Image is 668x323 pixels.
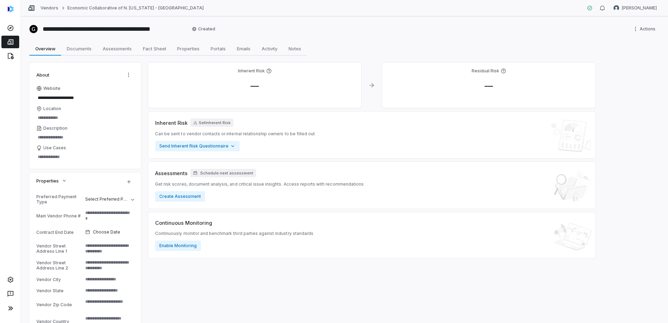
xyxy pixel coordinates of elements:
[155,170,188,177] span: Assessments
[190,169,256,177] button: Schedule next assessment
[208,44,228,53] span: Portals
[234,44,253,53] span: Emails
[140,44,169,53] span: Fact Sheet
[41,5,58,11] a: Vendors
[36,260,82,271] div: Vendor Street Address Line 2
[609,3,661,13] button: Brian Anderson avatar[PERSON_NAME]
[155,219,212,227] span: Continuous Monitoring
[123,70,134,80] button: Actions
[36,288,82,293] div: Vendor State
[622,5,657,11] span: [PERSON_NAME]
[174,44,202,53] span: Properties
[82,225,137,239] button: Choose Date
[155,191,205,202] button: Create Assessment
[36,277,82,282] div: Vendor City
[36,72,49,78] span: About
[32,44,58,53] span: Overview
[34,174,69,187] button: Properties
[192,26,215,32] span: Created
[64,44,94,53] span: Documents
[155,181,364,187] span: Get risk scores, document analysis, and critical issue insights. Access reports with recommendations
[155,231,313,236] span: Continuously monitor and benchmark third parties against industry standards
[286,44,304,53] span: Notes
[259,44,280,53] span: Activity
[631,24,660,34] button: More actions
[479,81,499,91] span: —
[36,302,82,307] div: Vendor Zip Code
[43,86,60,91] span: Website
[36,152,134,162] textarea: Use Cases
[36,213,82,218] div: Main Vendor Phone #
[472,68,499,74] h4: Residual Risk
[155,131,315,137] span: Can be sent to vendor contacts or internal relationship owners to be filled out
[8,6,14,13] img: svg%3e
[36,194,82,204] div: Preferred Payment Type
[67,5,203,11] a: Economic Collaborative of N. [US_STATE] - [GEOGRAPHIC_DATA]
[43,145,66,151] span: Use Cases
[36,113,134,123] input: Location
[36,230,82,235] div: Contract End Date
[36,132,134,142] textarea: Description
[36,178,59,184] span: Properties
[36,243,82,254] div: Vendor Street Address Line 1
[200,171,253,176] span: Schedule next assessment
[155,141,240,151] button: Send Inherent Risk Questionnaire
[100,44,135,53] span: Assessments
[155,241,201,251] button: Enable Monitoring
[43,106,61,112] span: Location
[155,119,188,127] span: Inherent Risk
[238,68,265,74] h4: Inherent Risk
[613,5,619,11] img: Brian Anderson avatar
[93,229,120,235] span: Choose Date
[36,93,122,103] input: Website
[190,119,233,127] button: SetInherent Risk
[245,81,264,91] span: —
[43,125,67,131] span: Description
